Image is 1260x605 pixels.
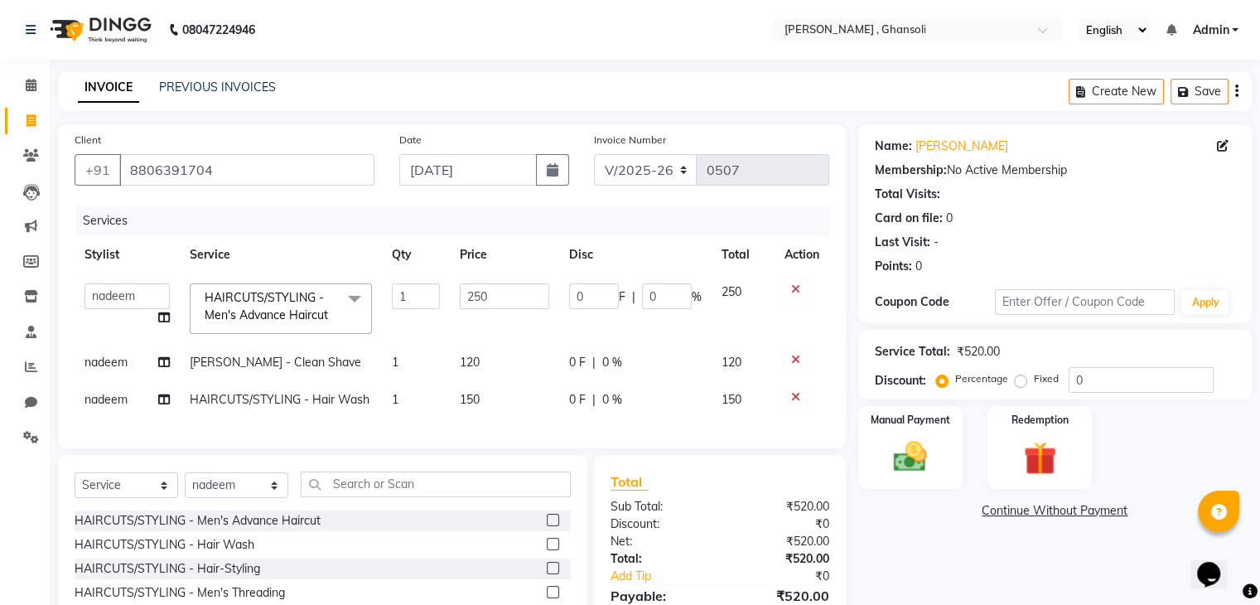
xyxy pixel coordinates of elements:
b: 08047224946 [182,7,255,53]
button: Save [1171,79,1229,104]
label: Fixed [1034,371,1059,386]
th: Stylist [75,236,180,273]
button: +91 [75,154,121,186]
label: Date [399,133,422,148]
button: Create New [1069,79,1164,104]
span: | [592,391,596,409]
a: INVOICE [78,73,139,103]
th: Service [180,236,382,273]
div: 0 [915,258,922,275]
label: Manual Payment [871,413,950,428]
div: Total: [598,550,720,568]
div: Total Visits: [875,186,940,203]
th: Qty [382,236,450,273]
div: Last Visit: [875,234,930,251]
div: Sub Total: [598,498,720,515]
span: HAIRCUTS/STYLING - Hair Wash [190,392,369,407]
label: Invoice Number [594,133,666,148]
label: Client [75,133,101,148]
span: 0 % [602,391,622,409]
span: 250 [722,284,741,299]
span: nadeem [84,355,128,370]
div: ₹520.00 [720,550,842,568]
img: logo [42,7,156,53]
input: Search by Name/Mobile/Email/Code [119,154,374,186]
div: HAIRCUTS/STYLING - Hair Wash [75,536,254,554]
span: % [692,288,702,306]
span: 150 [722,392,741,407]
span: 120 [460,355,480,370]
a: PREVIOUS INVOICES [159,80,276,94]
img: _cash.svg [883,438,937,476]
div: HAIRCUTS/STYLING - Men's Threading [75,584,285,602]
th: Price [450,236,559,273]
span: HAIRCUTS/STYLING - Men's Advance Haircut [205,290,328,322]
span: | [632,288,635,306]
img: _gift.svg [1013,438,1067,479]
div: Name: [875,138,912,155]
span: | [592,354,596,371]
label: Percentage [955,371,1008,386]
span: 0 % [602,354,622,371]
div: 0 [946,210,953,227]
span: 0 F [569,354,586,371]
a: Add Tip [598,568,740,585]
label: Redemption [1011,413,1069,428]
span: Total [611,473,649,491]
span: 1 [392,355,398,370]
a: x [328,307,336,322]
span: nadeem [84,392,128,407]
iframe: chat widget [1190,539,1243,588]
div: Coupon Code [875,293,995,311]
div: Net: [598,533,720,550]
a: Continue Without Payment [862,502,1248,520]
div: ₹520.00 [720,533,842,550]
div: ₹520.00 [720,498,842,515]
span: [PERSON_NAME] - Clean Shave [190,355,361,370]
span: F [619,288,625,306]
a: [PERSON_NAME] [915,138,1008,155]
th: Disc [559,236,712,273]
span: 1 [392,392,398,407]
div: ₹0 [740,568,841,585]
div: Service Total: [875,343,950,361]
div: HAIRCUTS/STYLING - Men's Advance Haircut [75,512,321,530]
div: Discount: [598,515,720,533]
span: 150 [460,392,480,407]
input: Search or Scan [301,472,571,497]
div: Discount: [875,372,926,390]
th: Action [775,236,829,273]
div: Card on file: [875,210,943,227]
th: Total [712,236,774,273]
div: Services [76,206,842,236]
div: Points: [875,258,912,275]
div: ₹0 [720,515,842,533]
div: - [934,234,939,251]
div: Membership: [875,162,947,179]
div: HAIRCUTS/STYLING - Hair-Styling [75,560,260,578]
span: 0 F [569,391,586,409]
input: Enter Offer / Coupon Code [995,289,1176,315]
span: 120 [722,355,741,370]
div: ₹520.00 [957,343,1000,361]
button: Apply [1181,290,1229,315]
div: No Active Membership [875,162,1235,179]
